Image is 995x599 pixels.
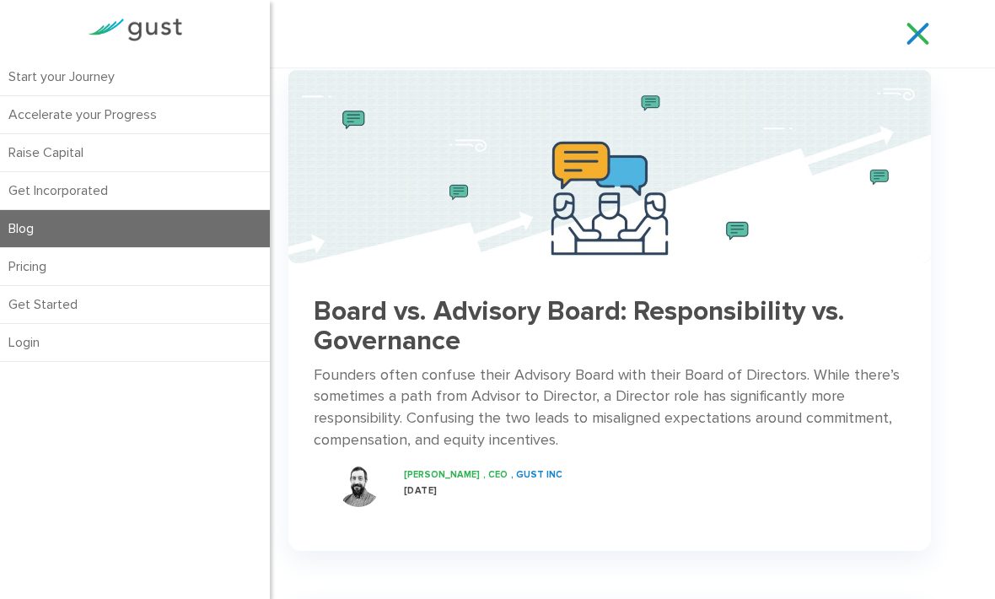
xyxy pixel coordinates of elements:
[288,70,932,524] a: Best Practices for a Successful Startup Advisory Board Board vs. Advisory Board: Responsibility v...
[404,485,438,496] span: [DATE]
[337,465,379,507] img: Peter Swan
[88,19,182,41] img: Gust Logo
[511,469,562,480] span: , Gust INC
[314,364,906,452] div: Founders often confuse their Advisory Board with their Board of Directors. While there’s sometime...
[288,70,932,263] img: Best Practices for a Successful Startup Advisory Board
[483,469,508,480] span: , CEO
[404,469,480,480] span: [PERSON_NAME]
[314,297,906,356] h3: Board vs. Advisory Board: Responsibility vs. Governance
